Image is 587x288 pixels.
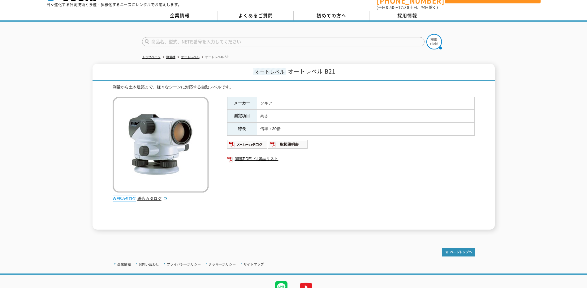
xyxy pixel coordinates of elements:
th: 測定項目 [227,110,257,123]
td: 高さ [257,110,474,123]
img: 取扱説明書 [268,139,308,149]
a: 採用情報 [369,11,445,20]
span: オートレベル [253,68,286,75]
a: 企業情報 [142,11,218,20]
img: メーカーカタログ [227,139,268,149]
li: オートレベル B21 [201,54,230,61]
img: webカタログ [113,196,136,202]
span: オートレベル B21 [288,67,335,75]
th: メーカー [227,97,257,110]
a: オートレベル [181,55,200,59]
a: クッキーポリシー [209,262,236,266]
td: ソキア [257,97,474,110]
a: プライバシーポリシー [167,262,201,266]
img: トップページへ [442,248,475,256]
a: メーカーカタログ [227,143,268,148]
img: btn_search.png [426,34,442,49]
a: よくあるご質問 [218,11,294,20]
a: 関連PDF1 付属品リスト [227,155,475,163]
div: 測量から土木建築まで、様々なシーンに対応する自動レベルです。 [113,84,475,91]
a: 取扱説明書 [268,143,308,148]
p: 日々進化する計測技術と多種・多様化するニーズにレンタルでお応えします。 [46,3,182,6]
a: 総合カタログ [137,196,168,201]
a: トップページ [142,55,161,59]
span: 17:30 [398,5,409,10]
a: 測量機 [166,55,175,59]
span: 8:50 [386,5,395,10]
td: 倍率：30倍 [257,123,474,136]
span: (平日 ～ 土日、祝日除く) [377,5,438,10]
input: 商品名、型式、NETIS番号を入力してください [142,37,425,46]
a: サイトマップ [244,262,264,266]
img: オートレベル B21 [113,97,209,193]
th: 特長 [227,123,257,136]
a: お問い合わせ [139,262,159,266]
a: 初めての方へ [294,11,369,20]
span: 初めての方へ [317,12,346,19]
a: 企業情報 [117,262,131,266]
